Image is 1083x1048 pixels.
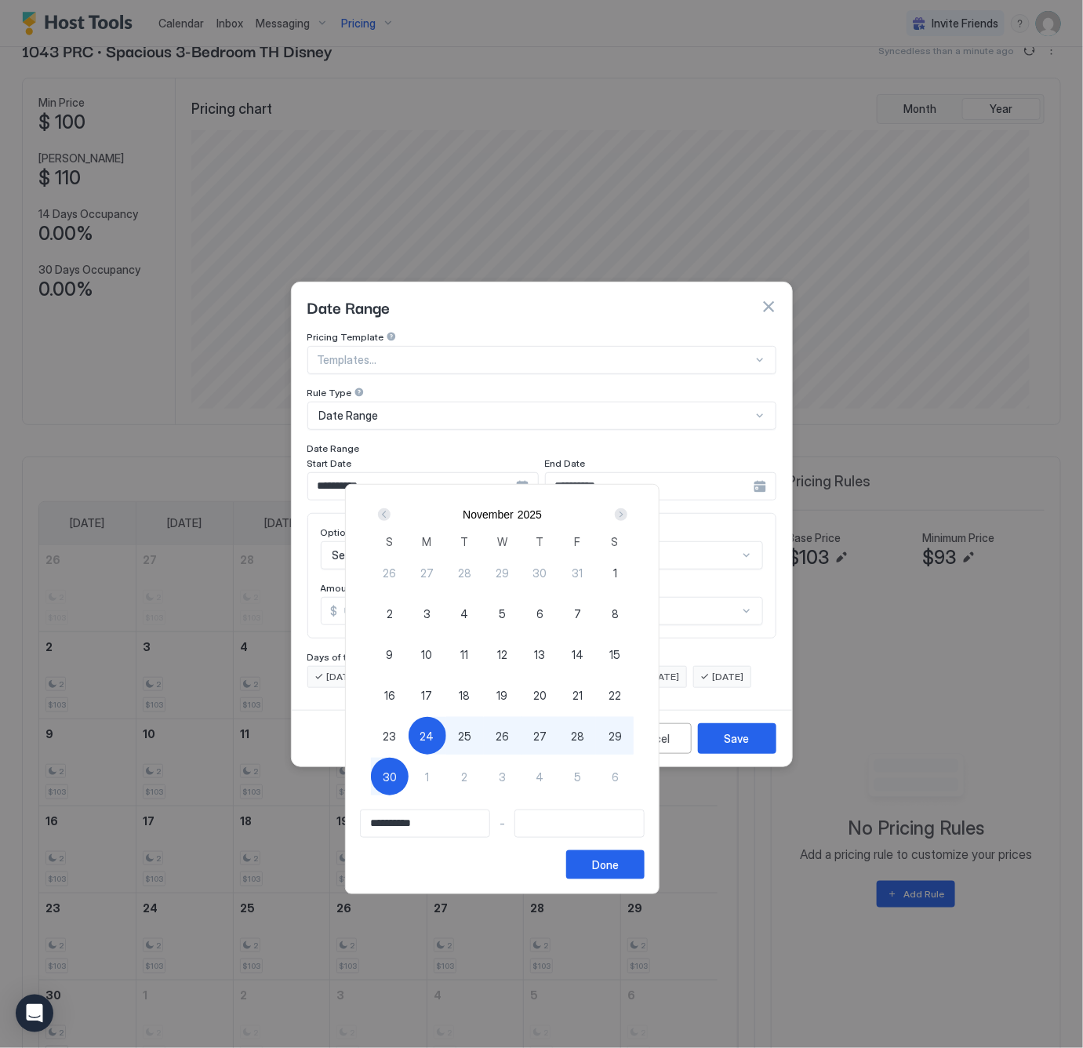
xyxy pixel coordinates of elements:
span: 17 [422,687,433,704]
span: 25 [458,728,471,744]
button: Prev [375,505,396,524]
button: 29 [596,717,634,755]
button: 21 [558,676,596,714]
span: 27 [420,565,434,581]
button: 10 [409,635,446,673]
button: 30 [371,758,409,795]
button: November [463,508,514,521]
button: 8 [596,595,634,632]
span: 9 [386,646,393,663]
span: 2 [387,606,393,622]
button: 11 [446,635,484,673]
button: 31 [558,554,596,591]
span: 29 [609,728,622,744]
span: 26 [383,565,396,581]
span: 5 [499,606,506,622]
button: 1 [596,554,634,591]
button: 2 [371,595,409,632]
button: 2025 [518,508,542,521]
button: 12 [484,635,522,673]
span: 11 [461,646,469,663]
span: 30 [383,769,397,785]
button: 2 [446,758,484,795]
span: S [612,533,619,550]
button: 14 [558,635,596,673]
span: 3 [499,769,506,785]
button: 15 [596,635,634,673]
span: 20 [533,687,547,704]
button: 27 [409,554,446,591]
button: 6 [596,758,634,795]
button: 22 [596,676,634,714]
div: Done [592,857,619,873]
span: S [386,533,393,550]
button: 25 [446,717,484,755]
button: 30 [521,554,558,591]
button: 6 [521,595,558,632]
div: Open Intercom Messenger [16,995,53,1032]
button: 28 [446,554,484,591]
button: 18 [446,676,484,714]
span: T [536,533,543,550]
span: 30 [532,565,547,581]
button: 4 [521,758,558,795]
span: 7 [574,606,581,622]
span: 27 [533,728,547,744]
span: 14 [572,646,583,663]
span: 1 [425,769,429,785]
span: 24 [420,728,434,744]
span: 29 [496,565,509,581]
button: 5 [558,758,596,795]
span: - [500,817,505,831]
span: 2 [462,769,468,785]
span: 5 [574,769,581,785]
button: 20 [521,676,558,714]
button: 17 [409,676,446,714]
button: 4 [446,595,484,632]
span: 6 [612,769,619,785]
span: 3 [423,606,431,622]
span: 8 [612,606,619,622]
button: 26 [371,554,409,591]
span: 31 [572,565,583,581]
span: M [423,533,432,550]
span: 13 [534,646,545,663]
button: 27 [521,717,558,755]
button: 3 [409,595,446,632]
span: 15 [609,646,620,663]
button: 23 [371,717,409,755]
input: Input Field [361,810,489,837]
span: 23 [383,728,396,744]
span: 19 [497,687,508,704]
span: 1 [613,565,617,581]
span: 21 [572,687,583,704]
span: 6 [536,606,543,622]
button: 3 [484,758,522,795]
span: 26 [496,728,509,744]
span: 4 [536,769,543,785]
button: 28 [558,717,596,755]
span: 28 [571,728,584,744]
span: 18 [460,687,471,704]
button: 5 [484,595,522,632]
button: 19 [484,676,522,714]
button: 16 [371,676,409,714]
span: 10 [422,646,433,663]
button: 7 [558,595,596,632]
span: 12 [497,646,507,663]
button: 13 [521,635,558,673]
button: 26 [484,717,522,755]
button: Next [609,505,631,524]
button: Done [566,850,645,879]
span: 4 [461,606,469,622]
button: 1 [409,758,446,795]
button: 24 [409,717,446,755]
button: 9 [371,635,409,673]
span: F [574,533,580,550]
span: 28 [458,565,471,581]
span: W [497,533,507,550]
input: Input Field [515,810,644,837]
button: 29 [484,554,522,591]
